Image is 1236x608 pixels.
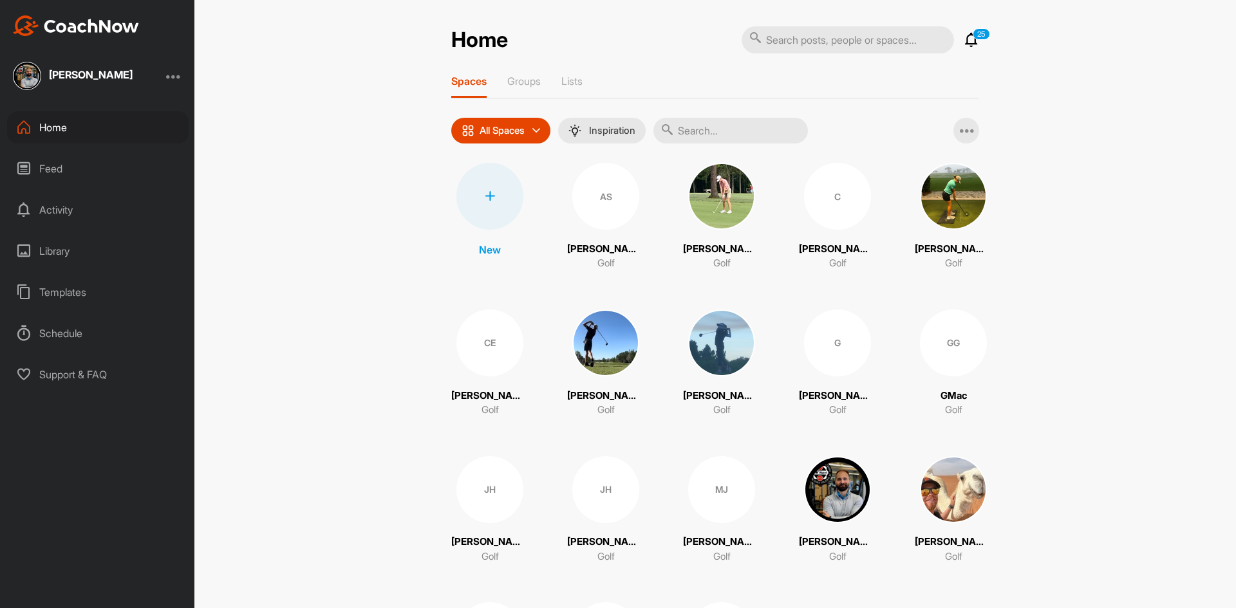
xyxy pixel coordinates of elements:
p: Golf [482,549,499,564]
div: G [804,309,871,376]
p: GMac [941,389,967,403]
p: [PERSON_NAME] [799,389,876,403]
div: GG [920,309,987,376]
a: GGGMacGolf [915,309,992,418]
input: Search posts, people or spaces... [742,26,954,53]
p: New [479,242,501,257]
a: [PERSON_NAME]Golf [915,163,992,271]
img: square_875fc8433b6505ce880afbe2aaaef6a1.jpg [920,456,987,523]
p: Golf [829,403,847,418]
p: Golf [597,256,615,271]
img: square_72a7b041a2bad2fb4a485a0c6a6abf76.jpg [920,163,987,230]
p: Golf [945,403,962,418]
p: Groups [507,75,541,88]
img: icon [462,124,474,137]
img: square_7982e90836a6d4d7e054f2d411ef1a54.jpg [688,163,755,230]
p: Spaces [451,75,487,88]
p: Golf [945,549,962,564]
a: [PERSON_NAME]Golf [683,163,760,271]
p: [PERSON_NAME] [567,535,644,549]
p: [PERSON_NAME] [915,242,992,257]
a: CE[PERSON_NAME]Golf [451,309,529,418]
p: Golf [482,403,499,418]
a: [PERSON_NAME]Golf [799,456,876,564]
img: square_7764d4e67ef6320eeb5b251ae5266671.jpg [572,309,639,376]
p: [PERSON_NAME] [799,535,876,549]
div: Templates [7,276,189,308]
p: [PERSON_NAME] [451,535,529,549]
img: menuIcon [568,124,581,137]
div: JH [572,456,639,523]
p: [PERSON_NAME] [683,242,760,257]
img: CoachNow [13,15,139,36]
p: Golf [713,549,731,564]
p: 25 [973,28,990,40]
p: [PERSON_NAME] [683,389,760,403]
p: [PERSON_NAME] [567,242,644,257]
p: Golf [713,403,731,418]
div: Library [7,235,189,267]
p: [PERSON_NAME] [451,389,529,403]
div: Home [7,111,189,143]
p: [PERSON_NAME] [567,389,644,403]
div: Support & FAQ [7,358,189,391]
p: Golf [597,403,615,418]
p: Golf [829,256,847,271]
p: [PERSON_NAME] [915,535,992,549]
a: MJ[PERSON_NAME]Golf [683,456,760,564]
p: Golf [945,256,962,271]
input: Search... [653,118,808,143]
div: JH [456,456,523,523]
p: Inspiration [589,125,635,136]
div: AS [572,163,639,230]
a: JH[PERSON_NAME]Golf [451,456,529,564]
div: MJ [688,456,755,523]
a: JH[PERSON_NAME]Golf [567,456,644,564]
a: [PERSON_NAME]Golf [683,309,760,418]
div: Activity [7,194,189,226]
p: Lists [561,75,583,88]
p: [PERSON_NAME] [799,242,876,257]
p: Golf [713,256,731,271]
a: C[PERSON_NAME]Golf [799,163,876,271]
p: All Spaces [480,125,525,136]
p: Golf [597,549,615,564]
img: square_893e80e86d13c7383f0b6038b1b008c6.jpg [688,309,755,376]
img: square_abf5b541b206d72965accfa3bf842940.jpg [804,456,871,523]
a: G[PERSON_NAME]Golf [799,309,876,418]
div: C [804,163,871,230]
h2: Home [451,28,508,53]
p: Golf [829,549,847,564]
img: square_abf5b541b206d72965accfa3bf842940.jpg [13,62,41,90]
div: Feed [7,152,189,185]
a: [PERSON_NAME]Golf [567,309,644,418]
div: [PERSON_NAME] [49,69,133,80]
a: [PERSON_NAME]Golf [915,456,992,564]
a: AS[PERSON_NAME]Golf [567,163,644,271]
div: Schedule [7,317,189,349]
p: [PERSON_NAME] [683,535,760,549]
div: CE [456,309,523,376]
